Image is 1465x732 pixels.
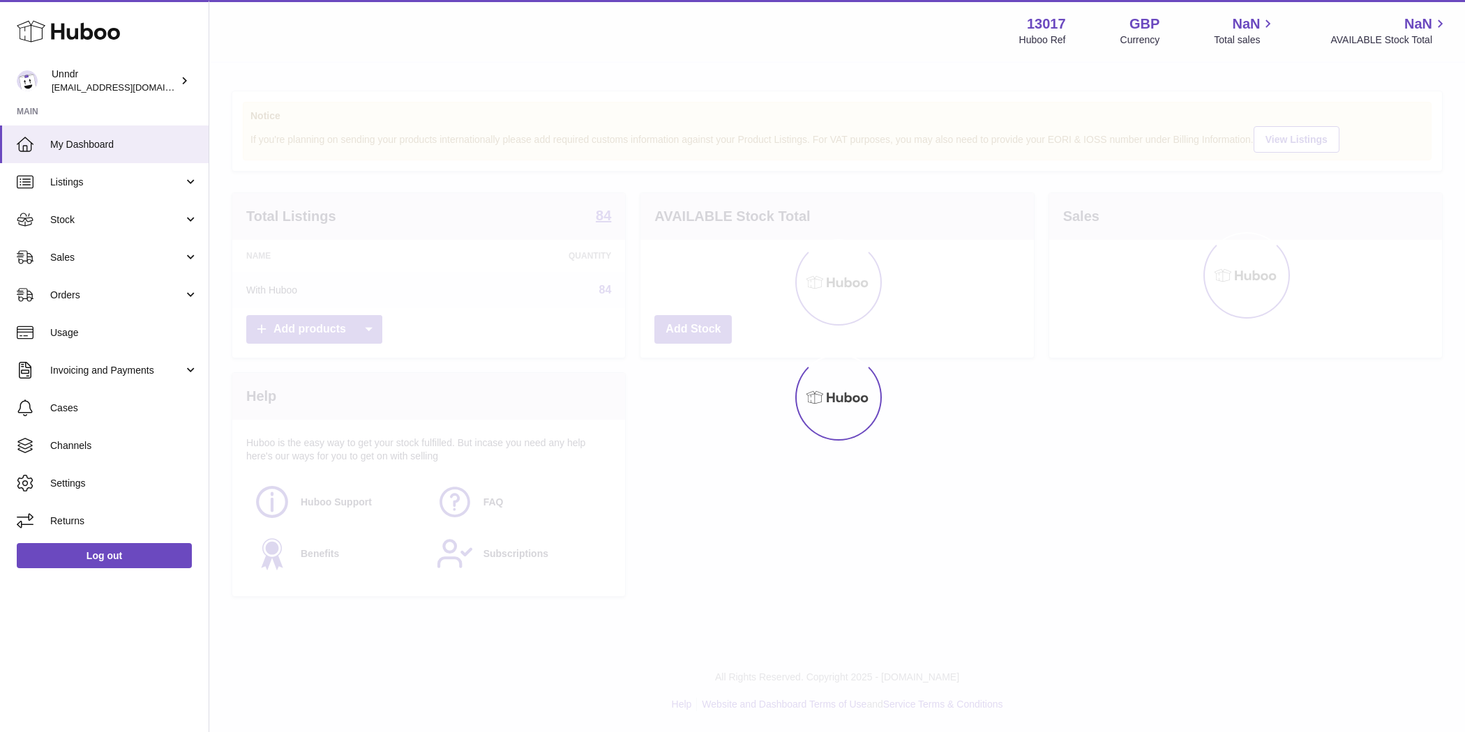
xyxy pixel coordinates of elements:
span: Channels [50,439,198,452]
span: My Dashboard [50,138,198,151]
img: sofiapanwar@gmail.com [17,70,38,91]
span: Invoicing and Payments [50,364,183,377]
a: Log out [17,543,192,568]
span: Listings [50,176,183,189]
span: Stock [50,213,183,227]
span: Sales [50,251,183,264]
span: Cases [50,402,198,415]
div: Unndr [52,68,177,94]
strong: 13017 [1027,15,1066,33]
span: [EMAIL_ADDRESS][DOMAIN_NAME] [52,82,205,93]
a: NaN Total sales [1214,15,1276,47]
span: NaN [1232,15,1260,33]
div: Currency [1120,33,1160,47]
span: NaN [1404,15,1432,33]
span: Usage [50,326,198,340]
strong: GBP [1129,15,1159,33]
span: Returns [50,514,198,528]
span: AVAILABLE Stock Total [1330,33,1448,47]
a: NaN AVAILABLE Stock Total [1330,15,1448,47]
span: Orders [50,289,183,302]
div: Huboo Ref [1019,33,1066,47]
span: Settings [50,477,198,490]
span: Total sales [1214,33,1276,47]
